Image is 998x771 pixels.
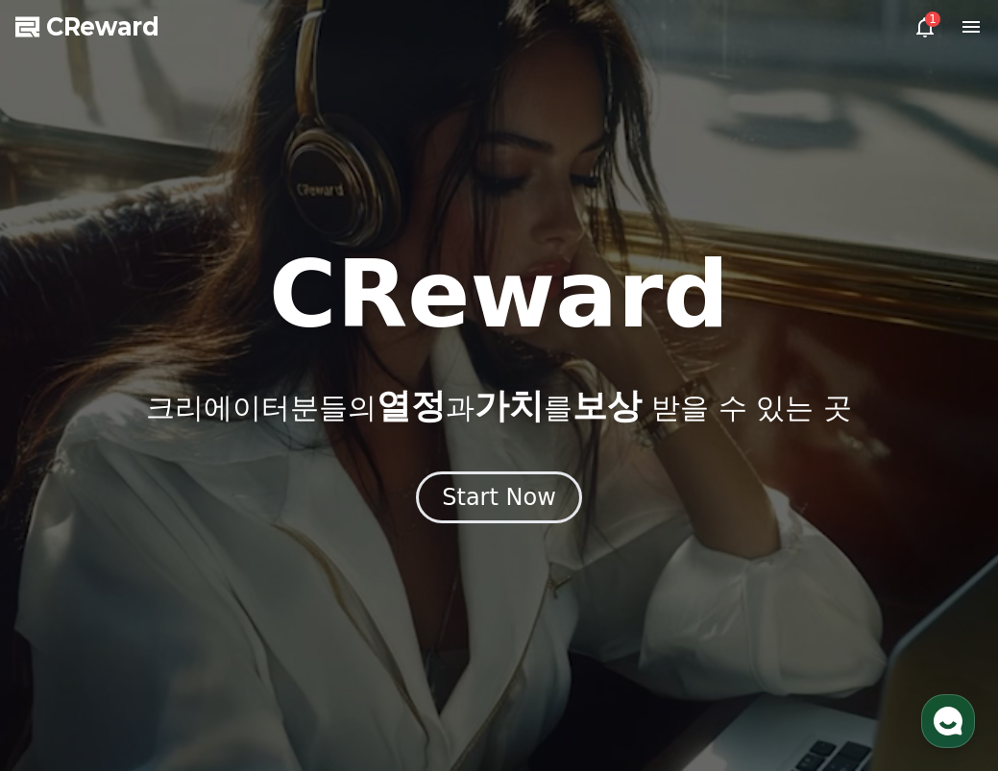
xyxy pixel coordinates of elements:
[925,12,940,27] div: 1
[46,12,159,42] span: CReward
[146,387,851,425] p: 크리에이터분들의 과 를 받을 수 있는 곳
[913,15,937,38] a: 1
[475,386,544,425] span: 가치
[377,386,446,425] span: 열정
[269,249,729,341] h1: CReward
[15,12,159,42] a: CReward
[572,386,642,425] span: 보상
[416,471,582,523] button: Start Now
[416,491,582,509] a: Start Now
[442,482,556,513] div: Start Now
